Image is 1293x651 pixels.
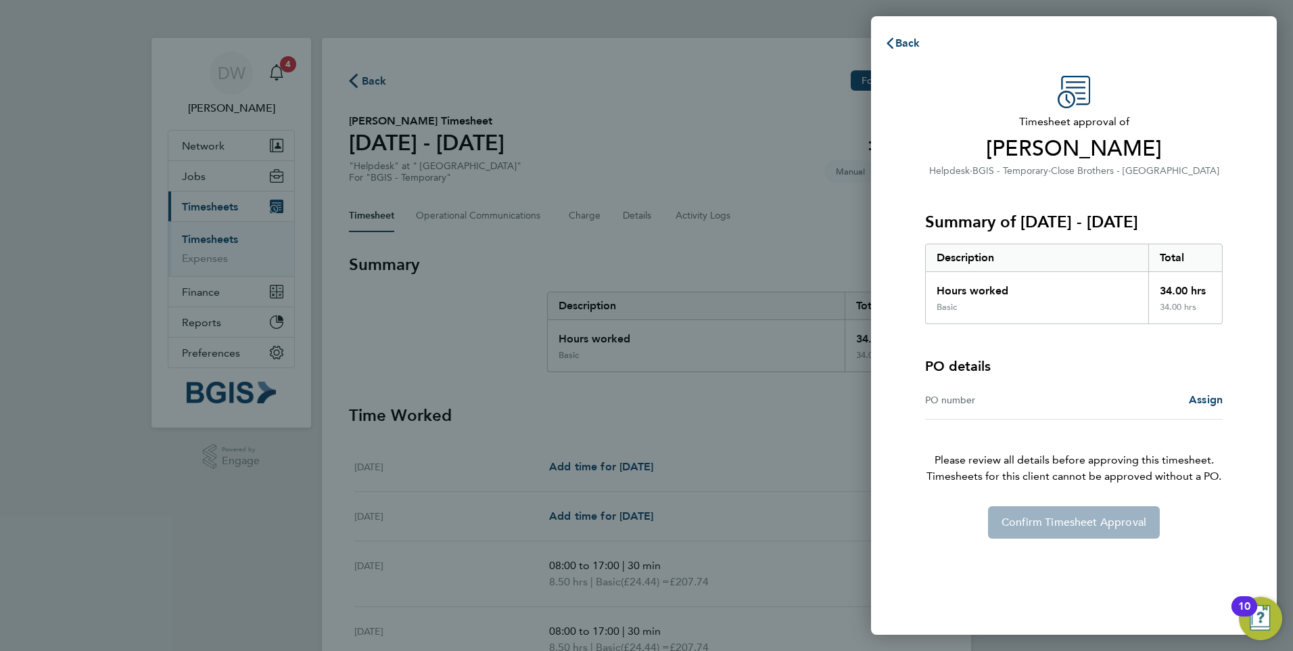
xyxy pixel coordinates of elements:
p: Please review all details before approving this timesheet. [909,420,1239,485]
span: BGIS - Temporary [972,165,1048,177]
button: Back [871,30,934,57]
div: Total [1148,244,1223,271]
span: Timesheets for this client cannot be approved without a PO. [909,468,1239,485]
div: Basic [937,302,957,313]
div: PO number [925,392,1074,408]
span: [PERSON_NAME] [925,135,1223,162]
span: Timesheet approval of [925,114,1223,130]
div: Description [926,244,1148,271]
h4: PO details [925,357,991,376]
div: Summary of 13 - 19 Sep 2025 [925,244,1223,324]
div: 34.00 hrs [1148,302,1223,323]
span: Assign [1189,393,1223,406]
span: Back [895,37,920,49]
span: Close Brothers - [GEOGRAPHIC_DATA] [1051,165,1219,177]
button: Open Resource Center, 10 new notifications [1239,597,1282,640]
div: Hours worked [926,272,1148,302]
h3: Summary of [DATE] - [DATE] [925,211,1223,233]
span: Helpdesk [929,165,970,177]
span: · [1048,165,1051,177]
span: · [970,165,972,177]
a: Assign [1189,392,1223,408]
div: 34.00 hrs [1148,272,1223,302]
div: 10 [1238,606,1250,624]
